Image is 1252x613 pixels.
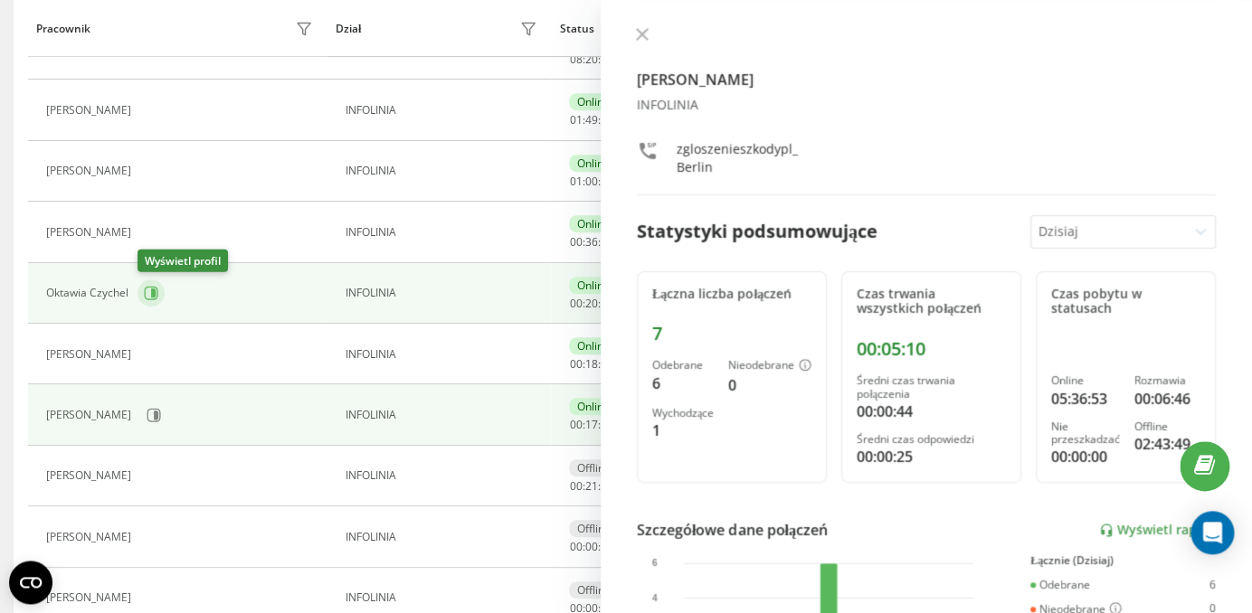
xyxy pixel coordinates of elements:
div: 0 [728,374,811,396]
div: INFOLINIA [346,165,542,177]
span: 00 [569,296,582,311]
div: 6 [1209,579,1216,591]
div: Open Intercom Messenger [1190,511,1234,554]
span: 01 [569,174,582,189]
div: [PERSON_NAME] [46,409,136,421]
div: INFOLINIA [346,409,542,421]
div: Online [569,398,616,415]
div: 6 [652,373,714,394]
div: INFOLINIA [346,531,542,543]
div: Online [569,215,616,232]
div: Offline [569,520,617,537]
a: Wyświetl raport [1099,523,1216,538]
button: Open CMP widget [9,561,52,604]
h4: [PERSON_NAME] [637,69,1216,90]
div: Średni czas trwania połączenia [857,374,1006,401]
div: : : [569,480,612,493]
span: 00 [569,234,582,250]
div: : : [569,236,612,249]
div: INFOLINIA [346,469,542,482]
span: 17 [584,417,597,432]
span: 18 [584,356,597,372]
div: Online [569,277,616,294]
div: 00:05:10 [857,338,1006,360]
div: 00:06:46 [1134,388,1200,410]
div: 1 [652,420,714,441]
span: 20 [584,52,597,67]
div: : : [569,114,612,127]
div: INFOLINIA [346,591,542,604]
div: Odebrane [1030,579,1090,591]
span: 00 [569,417,582,432]
div: Online [569,155,616,172]
div: INFOLINIA [346,226,542,239]
div: Pracownik [36,23,90,35]
div: [PERSON_NAME] [46,165,136,177]
div: 00:00:25 [857,446,1006,467]
div: Offline [1134,420,1200,433]
div: Offline [569,581,617,599]
div: : : [569,53,612,66]
div: Łączna liczba połączeń [652,287,811,302]
span: 49 [584,112,597,127]
div: 05:36:53 [1051,388,1120,410]
div: Oktawia Czychel [46,287,133,299]
span: 00 [584,539,597,554]
div: Online [1051,374,1120,387]
div: : : [569,419,612,431]
div: Szczegółowe dane połączeń [637,519,828,541]
div: INFOLINIA [346,287,542,299]
div: Statystyki podsumowujące [637,218,877,245]
div: Nieodebrane [728,359,811,373]
div: INFOLINIA [346,104,542,117]
text: 6 [652,559,658,569]
div: Średni czas odpowiedzi [857,433,1006,446]
div: [PERSON_NAME] [46,348,136,361]
div: 00:00:44 [857,401,1006,422]
div: INFOLINIA [637,98,1216,113]
span: 00 [569,478,582,494]
div: : : [569,175,612,188]
div: Offline [569,459,617,476]
div: Czas trwania wszystkich połączeń [857,287,1006,317]
div: 02:43:49 [1134,433,1200,455]
div: 7 [652,323,811,344]
div: : : [569,297,612,310]
div: Online [569,337,616,354]
span: 20 [584,296,597,311]
span: 36 [584,234,597,250]
div: Nie przeszkadzać [1051,420,1120,447]
div: 00:00:00 [1051,446,1120,467]
text: 4 [652,593,658,603]
div: [PERSON_NAME] [46,531,136,543]
span: 08 [569,52,582,67]
div: Rozmawia [1134,374,1200,387]
div: Wychodzące [652,407,714,420]
div: Odebrane [652,359,714,372]
div: Czas pobytu w statusach [1051,287,1200,317]
span: 00 [584,174,597,189]
div: [PERSON_NAME] [46,591,136,604]
div: zgloszenieszkodypl_Berlin [677,140,806,176]
div: : : [569,541,612,553]
span: 00 [569,356,582,372]
div: Łącznie (Dzisiaj) [1030,554,1216,567]
div: INFOLINIA [346,348,542,361]
div: Online [569,93,616,110]
span: 01 [569,112,582,127]
span: 21 [584,478,597,494]
div: Wyświetl profil [138,250,228,272]
div: [PERSON_NAME] [46,104,136,117]
div: [PERSON_NAME] [46,226,136,239]
div: Status [560,23,594,35]
div: [PERSON_NAME] [46,469,136,482]
span: 00 [569,539,582,554]
div: Dział [336,23,361,35]
div: : : [569,358,612,371]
